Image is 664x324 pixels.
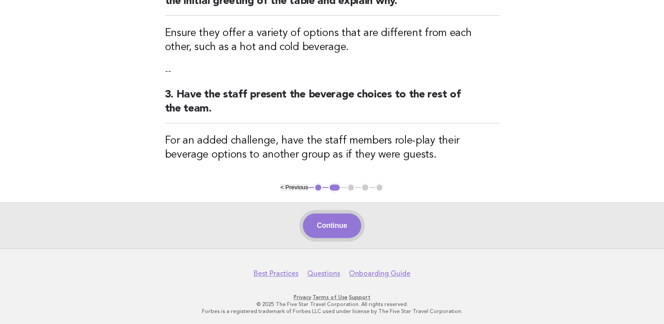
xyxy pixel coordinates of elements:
h2: 3. Have the staff present the beverage choices to the rest of the team. [165,88,499,123]
p: Forbes is a registered trademark of Forbes LLC used under license by The Five Star Travel Corpora... [64,308,601,315]
h3: For an added challenge, have the staff members role-play their beverage options to another group ... [165,134,499,162]
button: 1 [314,183,323,192]
a: Support [349,294,370,300]
a: Terms of Use [312,294,348,300]
a: Privacy [294,294,311,300]
button: 2 [328,183,341,192]
p: · · [64,294,601,301]
a: Best Practices [254,269,298,278]
p: -- [165,65,499,77]
a: Onboarding Guide [349,269,410,278]
a: Questions [307,269,340,278]
button: < Previous [280,184,308,191]
h3: Ensure they offer a variety of options that are different from each other, such as a hot and cold... [165,26,499,54]
button: Continue [303,213,361,238]
p: © 2025 The Five Star Travel Corporation. All rights reserved. [64,301,601,308]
